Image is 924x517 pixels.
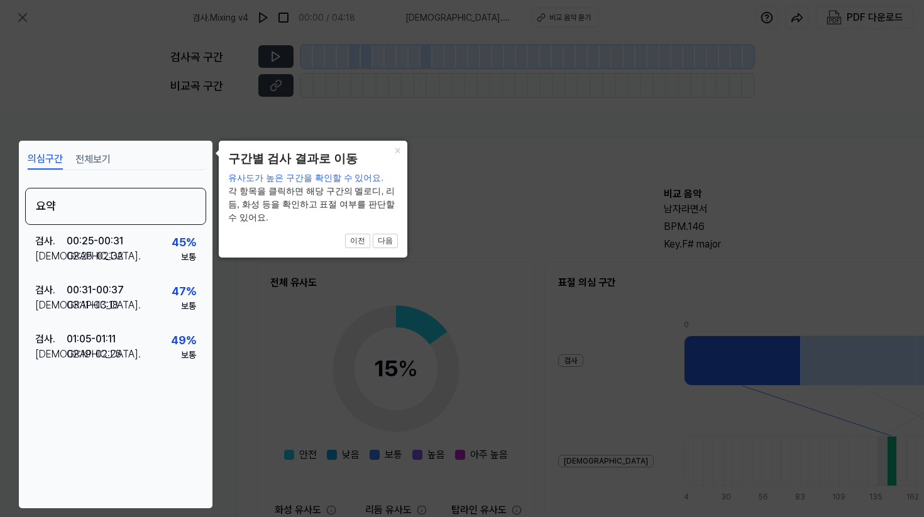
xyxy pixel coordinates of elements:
[171,332,196,349] div: 49 %
[35,249,67,264] div: [DEMOGRAPHIC_DATA] .
[387,141,407,158] button: Close
[35,332,67,347] div: 검사 .
[228,171,398,224] div: 각 항목을 클릭하면 해당 구간의 멜로디, 리듬, 화성 등을 확인하고 표절 여부를 판단할 수 있어요.
[35,234,67,249] div: 검사 .
[67,249,123,264] div: 02:25 - 02:32
[35,298,67,313] div: [DEMOGRAPHIC_DATA] .
[181,349,196,362] div: 보통
[345,234,370,249] button: 이전
[35,347,67,362] div: [DEMOGRAPHIC_DATA] .
[181,251,196,264] div: 보통
[228,150,398,168] header: 구간별 검사 결과로 이동
[181,300,196,313] div: 보통
[67,283,124,298] div: 00:31 - 00:37
[373,234,398,249] button: 다음
[67,347,121,362] div: 02:19 - 02:25
[228,173,383,183] span: 유사도가 높은 구간을 확인할 수 있어요.
[172,283,196,300] div: 47 %
[67,298,119,313] div: 03:11 - 03:18
[67,332,116,347] div: 01:05 - 01:11
[172,234,196,251] div: 45 %
[75,150,111,170] button: 전체보기
[35,283,67,298] div: 검사 .
[28,150,63,170] button: 의심구간
[25,188,206,225] div: 요약
[67,234,123,249] div: 00:25 - 00:31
